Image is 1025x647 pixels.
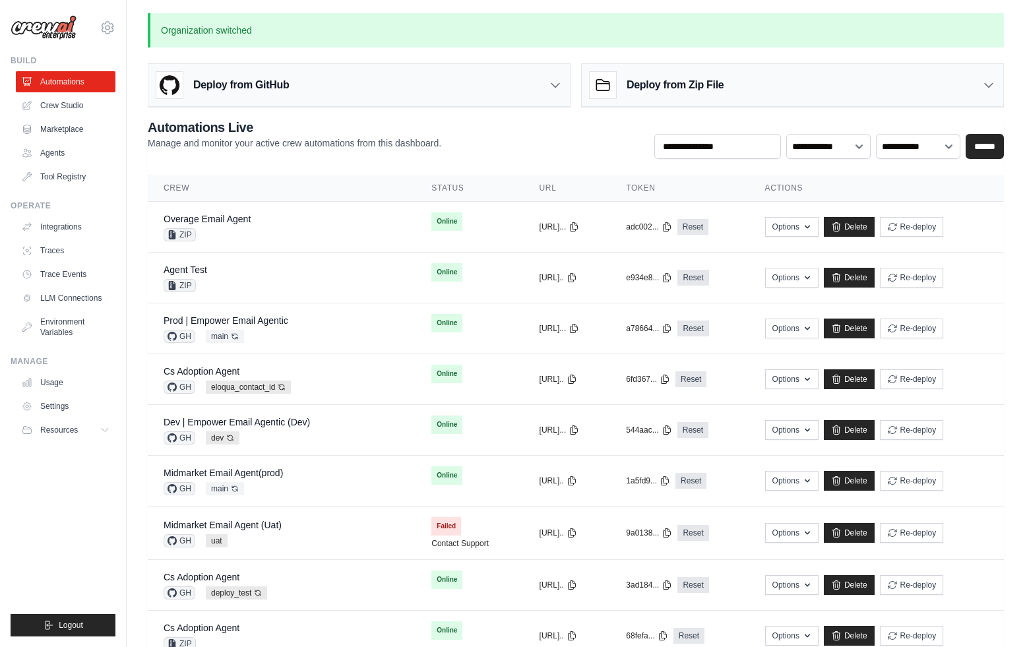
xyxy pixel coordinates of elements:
img: GitHub Logo [156,72,183,98]
button: Re-deploy [880,523,944,543]
button: Re-deploy [880,420,944,440]
a: Reset [675,473,706,489]
button: 68fefa... [626,631,668,641]
a: Cs Adoption Agent [164,572,239,582]
p: Manage and monitor your active crew automations from this dashboard. [148,137,441,150]
p: Organization switched [148,13,1004,47]
button: Resources [16,419,115,441]
a: Tool Registry [16,166,115,187]
button: Options [765,268,819,288]
div: Manage [11,356,115,367]
a: Delete [824,523,875,543]
a: Dev | Empower Email Agentic (Dev) [164,417,310,427]
a: Delete [824,268,875,288]
span: main [206,330,244,343]
button: Options [765,471,819,491]
button: 1a5fd9... [626,476,670,486]
span: eloqua_contact_id [206,381,291,394]
a: Reset [677,577,708,593]
span: Online [431,263,462,282]
button: 9a0138... [626,528,672,538]
span: Online [431,621,462,640]
span: Failed [431,517,461,536]
a: LLM Connections [16,288,115,309]
button: Options [765,217,819,237]
button: Options [765,626,819,646]
button: Re-deploy [880,217,944,237]
span: GH [164,482,195,495]
button: adc002... [626,222,671,232]
button: 6fd367... [626,374,670,385]
a: Midmarket Email Agent(prod) [164,468,283,478]
span: deploy_test [206,586,267,600]
a: Cs Adoption Agent [164,623,239,633]
button: 3ad184... [626,580,672,590]
span: uat [206,534,228,547]
h3: Deploy from Zip File [627,77,724,93]
span: Online [431,365,462,383]
a: Reset [677,525,708,541]
a: Cs Adoption Agent [164,366,239,377]
span: GH [164,431,195,445]
a: Reset [677,270,708,286]
span: Logout [59,620,83,631]
a: Delete [824,369,875,389]
button: Options [765,523,819,543]
a: Integrations [16,216,115,237]
button: Re-deploy [880,369,944,389]
button: Options [765,575,819,595]
button: 544aac... [626,425,671,435]
a: Trace Events [16,264,115,285]
a: Settings [16,396,115,417]
span: Online [431,570,462,589]
th: Crew [148,175,416,202]
a: Traces [16,240,115,261]
span: dev [206,431,239,445]
a: Delete [824,420,875,440]
th: Status [416,175,523,202]
img: Logo [11,15,77,40]
button: Re-deploy [880,471,944,491]
a: Reset [675,371,706,387]
span: main [206,482,244,495]
span: GH [164,381,195,394]
a: Reset [677,422,708,438]
a: Marketplace [16,119,115,140]
th: Actions [749,175,1004,202]
a: Reset [677,219,708,235]
a: Delete [824,217,875,237]
span: ZIP [164,228,196,241]
a: Reset [677,321,708,336]
a: Delete [824,319,875,338]
button: Options [765,319,819,338]
a: Usage [16,372,115,393]
button: Re-deploy [880,319,944,338]
span: Online [431,416,462,434]
button: e934e8... [626,272,672,283]
a: Reset [673,628,704,644]
a: Delete [824,626,875,646]
a: Agent Test [164,264,207,275]
a: Delete [824,471,875,491]
span: ZIP [164,279,196,292]
span: Online [431,314,462,332]
button: Logout [11,614,115,636]
h2: Automations Live [148,118,441,137]
button: a78664... [626,323,672,334]
button: Re-deploy [880,626,944,646]
a: Midmarket Email Agent (Uat) [164,520,282,530]
a: Environment Variables [16,311,115,343]
span: Resources [40,425,78,435]
button: Re-deploy [880,575,944,595]
h3: Deploy from GitHub [193,77,289,93]
span: Online [431,466,462,485]
span: GH [164,330,195,343]
th: URL [524,175,611,202]
button: Options [765,369,819,389]
span: GH [164,534,195,547]
a: Overage Email Agent [164,214,251,224]
button: Options [765,420,819,440]
a: Automations [16,71,115,92]
a: Prod | Empower Email Agentic [164,315,288,326]
div: Build [11,55,115,66]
